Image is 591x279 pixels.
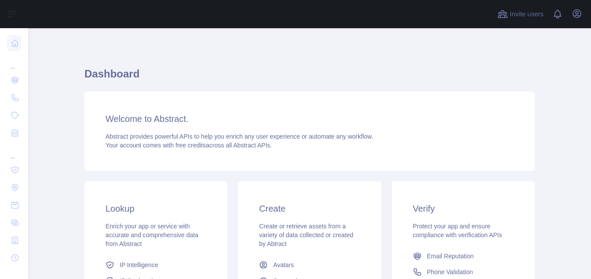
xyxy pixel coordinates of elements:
[106,133,373,140] span: Abstract provides powerful APIs to help you enrich any user experience or automate any workflow.
[427,268,473,276] span: Phone Validation
[427,252,474,261] span: Email Reputation
[409,248,517,264] a: Email Reputation
[413,202,514,215] h3: Verify
[259,223,353,247] span: Create or retrieve assets from a variety of data collected or created by Abtract
[106,113,514,125] h3: Welcome to Abstract.
[106,142,272,149] span: Your account comes with across all Abstract APIs.
[102,257,210,273] a: IP Intelligence
[273,261,294,269] span: Avatars
[7,53,21,70] div: ...
[413,223,502,239] span: Protect your app and ensure compliance with verification APIs
[84,67,535,88] h1: Dashboard
[106,223,198,247] span: Enrich your app or service with accurate and comprehensive data from Abstract
[510,9,544,19] span: Invite users
[496,7,545,21] button: Invite users
[255,257,363,273] a: Avatars
[259,202,360,215] h3: Create
[7,143,21,160] div: ...
[106,202,206,215] h3: Lookup
[175,142,206,149] span: free credits
[120,261,158,269] span: IP Intelligence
